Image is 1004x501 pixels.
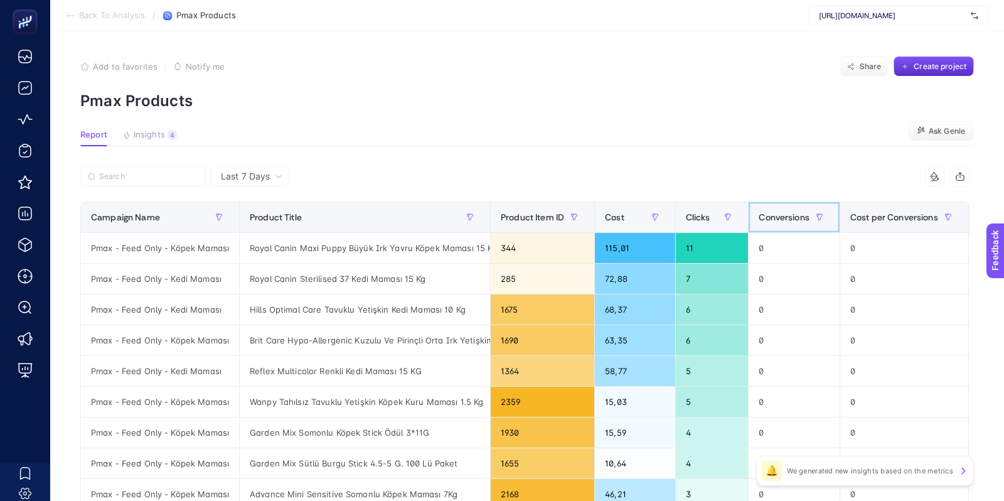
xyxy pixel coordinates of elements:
[676,294,749,325] div: 6
[840,264,968,294] div: 0
[676,418,749,448] div: 4
[787,466,953,476] p: We generated new insights based on the metrics
[762,461,782,481] div: 🔔
[81,387,239,417] div: Pmax - Feed Only - Köpek Maması
[240,294,490,325] div: Hills Optimal Care Tavuklu Yetişkin Kedi Maması 10 Kg
[676,356,749,386] div: 5
[81,233,239,263] div: Pmax - Feed Only - Köpek Maması
[240,233,490,263] div: Royal Canin Maxi Puppy Büyük Irk Yavru Köpek Maması 15 Kg
[81,356,239,386] div: Pmax - Feed Only - Kedi Maması
[250,212,302,222] span: Product Title
[491,325,594,355] div: 1690
[840,448,968,478] div: 0
[240,448,490,478] div: Garden Mix Sütlü Burgu Stick 4.5-5 G. 100 Lü Paket
[168,130,177,140] div: 4
[676,233,749,263] div: 11
[914,62,966,72] span: Create project
[840,57,889,77] button: Share
[93,62,158,72] span: Add to favorites
[595,294,675,325] div: 68,37
[491,233,594,263] div: 344
[595,233,675,263] div: 115,01
[79,11,145,21] span: Back To Analysis
[99,172,198,181] input: Search
[240,325,490,355] div: Brit Care Hypo-Allergenic Kuzulu Ve Pirinçli Orta Irk Yetişkin Köpek Maması 12Kg
[81,294,239,325] div: Pmax - Feed Only - Kedi Maması
[595,387,675,417] div: 15,03
[749,418,840,448] div: 0
[749,264,840,294] div: 0
[686,212,710,222] span: Clicks
[840,233,968,263] div: 0
[81,448,239,478] div: Pmax - Feed Only - Köpek Maması
[676,325,749,355] div: 6
[81,418,239,448] div: Pmax - Feed Only - Köpek Maması
[894,57,974,77] button: Create project
[749,448,840,478] div: 0
[819,11,966,21] span: [URL][DOMAIN_NAME]
[840,356,968,386] div: 0
[676,387,749,417] div: 5
[173,62,225,72] button: Notify me
[676,264,749,294] div: 7
[91,212,160,222] span: Campaign Name
[221,170,270,183] span: Last 7 Days
[240,418,490,448] div: Garden Mix Somonlu Köpek Stick Ödül 3*11G
[501,212,564,222] span: Product Item ID
[860,62,882,72] span: Share
[80,62,158,72] button: Add to favorites
[929,126,965,136] span: Ask Genie
[908,121,974,141] button: Ask Genie
[759,212,809,222] span: Conversions
[840,325,968,355] div: 0
[840,294,968,325] div: 0
[749,294,840,325] div: 0
[491,294,594,325] div: 1675
[850,212,938,222] span: Cost per Conversions
[491,356,594,386] div: 1364
[971,9,978,22] img: svg%3e
[749,356,840,386] div: 0
[491,448,594,478] div: 1655
[240,356,490,386] div: Reflex Multicolor Renkli Kedi Maması 15 KG
[749,325,840,355] div: 0
[676,448,749,478] div: 4
[491,418,594,448] div: 1930
[186,62,225,72] span: Notify me
[840,418,968,448] div: 0
[152,10,156,20] span: /
[595,325,675,355] div: 63,35
[240,264,490,294] div: Royal Canin Sterilised 37 Kedi Maması 15 Kg
[134,130,165,140] span: Insights
[491,387,594,417] div: 2359
[595,264,675,294] div: 72,88
[80,92,974,110] p: Pmax Products
[749,387,840,417] div: 0
[8,4,48,14] span: Feedback
[840,387,968,417] div: 0
[80,130,107,140] span: Report
[595,418,675,448] div: 15,59
[749,233,840,263] div: 0
[81,264,239,294] div: Pmax - Feed Only - Kedi Maması
[605,212,624,222] span: Cost
[176,11,236,21] span: Pmax Products
[81,325,239,355] div: Pmax - Feed Only - Köpek Maması
[240,387,490,417] div: Wanpy Tahılsız Tavuklu Yetişkin Köpek Kuru Maması 1.5 Kg
[595,356,675,386] div: 58,77
[491,264,594,294] div: 285
[595,448,675,478] div: 10,64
